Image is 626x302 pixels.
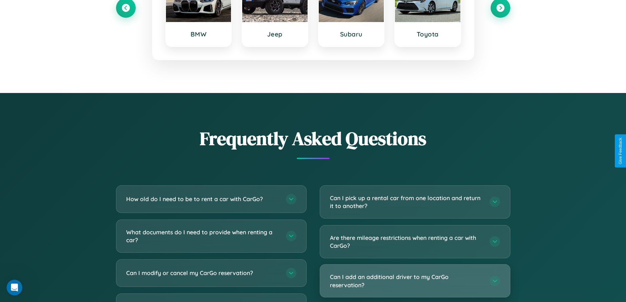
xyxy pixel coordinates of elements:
h3: Subaru [325,30,378,38]
h3: Can I pick up a rental car from one location and return it to another? [330,194,483,210]
h3: What documents do I need to provide when renting a car? [126,228,279,244]
h3: Can I modify or cancel my CarGo reservation? [126,269,279,277]
h3: BMW [173,30,225,38]
h3: Are there mileage restrictions when renting a car with CarGo? [330,234,483,250]
div: Give Feedback [618,138,623,164]
h3: Toyota [402,30,454,38]
h2: Frequently Asked Questions [116,126,510,151]
iframe: Intercom live chat [7,280,22,295]
h3: How old do I need to be to rent a car with CarGo? [126,195,279,203]
h3: Jeep [249,30,301,38]
h3: Can I add an additional driver to my CarGo reservation? [330,273,483,289]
